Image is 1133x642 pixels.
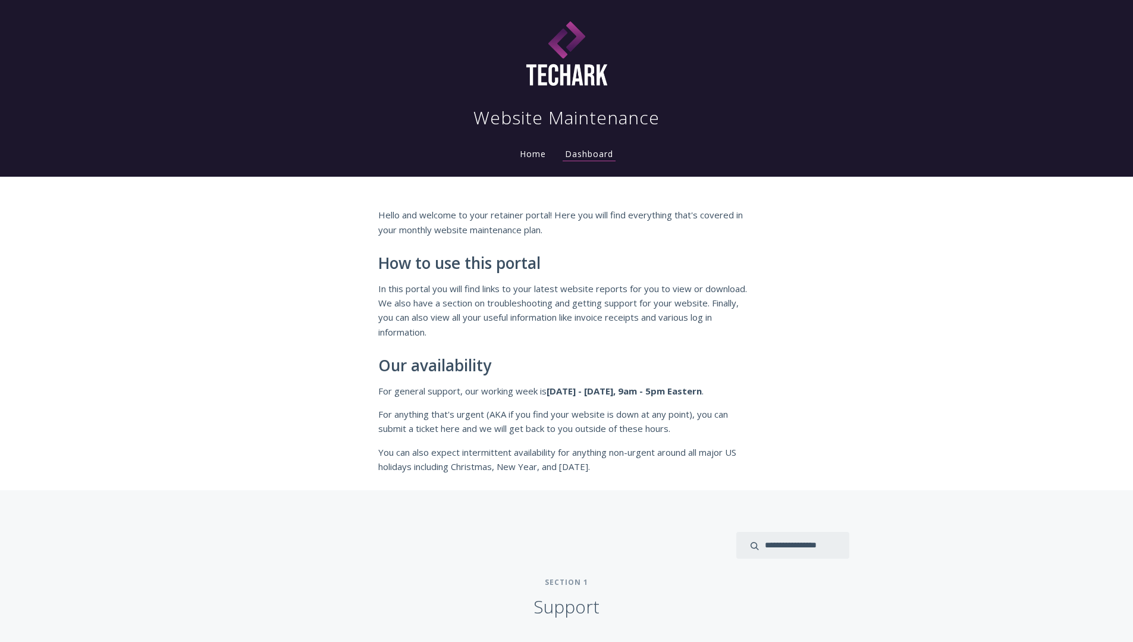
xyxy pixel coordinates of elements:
strong: [DATE] - [DATE], 9am - 5pm Eastern [547,385,702,397]
input: search input [736,532,849,559]
a: Home [517,148,548,159]
h2: Our availability [378,357,755,375]
p: In this portal you will find links to your latest website reports for you to view or download. We... [378,281,755,340]
p: For anything that's urgent (AKA if you find your website is down at any point), you can submit a ... [378,407,755,436]
h1: Website Maintenance [473,106,660,130]
h2: How to use this portal [378,255,755,273]
a: Dashboard [563,148,616,161]
p: For general support, our working week is . [378,384,755,398]
p: Hello and welcome to your retainer portal! Here you will find everything that's covered in your m... [378,208,755,237]
p: You can also expect intermittent availability for anything non-urgent around all major US holiday... [378,445,755,474]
